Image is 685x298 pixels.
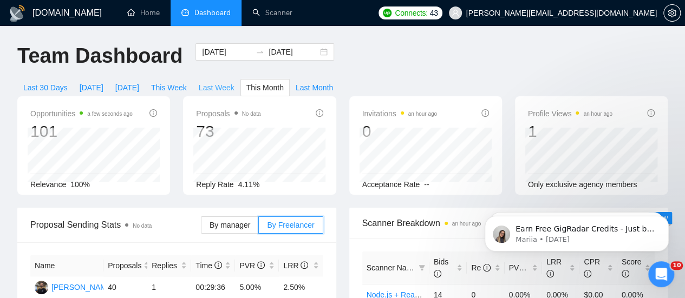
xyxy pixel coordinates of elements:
[546,270,554,277] span: info-circle
[296,82,333,94] span: Last Month
[210,221,250,229] span: By manager
[196,107,260,120] span: Proposals
[256,48,264,56] span: to
[664,9,680,17] span: setting
[481,109,489,117] span: info-circle
[468,193,685,269] iframe: Intercom notifications message
[238,180,260,189] span: 4.11%
[152,260,179,271] span: Replies
[301,261,308,269] span: info-circle
[648,261,674,287] iframe: Intercom live chat
[181,9,189,16] span: dashboard
[87,111,132,117] time: a few seconds ago
[622,270,629,277] span: info-circle
[240,79,290,96] button: This Month
[362,121,437,142] div: 0
[290,79,339,96] button: Last Month
[70,180,90,189] span: 100%
[528,121,612,142] div: 1
[196,121,260,142] div: 73
[194,8,231,17] span: Dashboard
[195,261,221,270] span: Time
[199,82,234,94] span: Last Week
[267,221,314,229] span: By Freelancer
[30,107,133,120] span: Opportunities
[452,9,459,17] span: user
[17,43,182,69] h1: Team Dashboard
[546,257,562,278] span: LRR
[509,263,534,272] span: PVR
[115,82,139,94] span: [DATE]
[430,7,438,19] span: 43
[193,79,240,96] button: Last Week
[149,109,157,117] span: info-circle
[133,223,152,229] span: No data
[583,111,612,117] time: an hour ago
[35,282,114,291] a: MJ[PERSON_NAME]
[584,270,591,277] span: info-circle
[80,82,103,94] span: [DATE]
[584,257,600,278] span: CPR
[145,79,193,96] button: This Week
[362,107,437,120] span: Invitations
[362,180,420,189] span: Acceptance Rate
[246,82,284,94] span: This Month
[147,255,191,276] th: Replies
[23,82,68,94] span: Last 30 Days
[424,180,429,189] span: --
[622,257,642,278] span: Score
[35,281,48,294] img: MJ
[214,261,222,269] span: info-circle
[9,5,26,22] img: logo
[108,260,141,271] span: Proposals
[252,8,292,17] a: searchScanner
[30,255,103,276] th: Name
[528,107,612,120] span: Profile Views
[239,261,265,270] span: PVR
[419,264,425,271] span: filter
[670,261,683,270] span: 10
[202,46,251,58] input: Start date
[109,79,145,96] button: [DATE]
[30,121,133,142] div: 101
[17,79,74,96] button: Last 30 Days
[74,79,109,96] button: [DATE]
[51,281,114,293] div: [PERSON_NAME]
[434,270,441,277] span: info-circle
[663,4,681,22] button: setting
[528,180,637,189] span: Only exclusive agency members
[395,7,427,19] span: Connects:
[30,180,66,189] span: Relevance
[151,82,187,94] span: This Week
[242,111,261,117] span: No data
[362,216,655,230] span: Scanner Breakdown
[416,260,427,276] span: filter
[647,109,655,117] span: info-circle
[256,48,264,56] span: swap-right
[367,263,417,272] span: Scanner Name
[127,8,160,17] a: homeHome
[383,9,392,17] img: upwork-logo.png
[257,261,265,269] span: info-circle
[471,263,491,272] span: Re
[269,46,318,58] input: End date
[408,111,437,117] time: an hour ago
[30,218,201,231] span: Proposal Sending Stats
[434,257,448,278] span: Bids
[663,9,681,17] a: setting
[196,180,233,189] span: Reply Rate
[103,255,147,276] th: Proposals
[452,221,481,227] time: an hour ago
[283,261,308,270] span: LRR
[316,109,323,117] span: info-circle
